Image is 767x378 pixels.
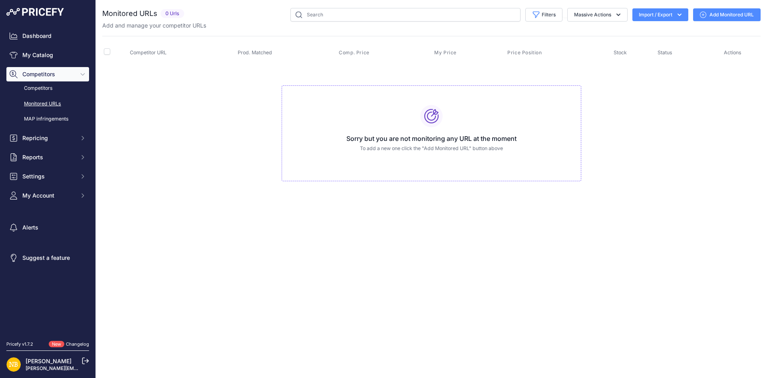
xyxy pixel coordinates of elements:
button: Price Position [507,49,543,56]
a: Dashboard [6,29,89,43]
p: To add a new one click the "Add Monitored URL" button above [288,145,574,152]
span: Price Position [507,49,542,56]
input: Search [290,8,521,22]
span: Status [658,49,672,55]
span: Settings [22,172,75,180]
button: My Price [434,49,458,56]
button: Settings [6,169,89,184]
span: Reports [22,153,75,161]
span: Comp. Price [339,49,370,56]
button: Filters [525,8,562,22]
a: [PERSON_NAME][EMAIL_ADDRESS][DOMAIN_NAME] [26,365,149,371]
h3: Sorry but you are not monitoring any URL at the moment [288,134,574,143]
img: Pricefy Logo [6,8,64,16]
a: Add Monitored URL [693,8,761,21]
a: MAP infringements [6,112,89,126]
span: Actions [724,49,741,55]
span: 0 Urls [161,9,184,18]
span: Repricing [22,134,75,142]
span: My Price [434,49,457,56]
a: Changelog [66,341,89,347]
span: Competitor URL [130,49,167,55]
button: Reports [6,150,89,164]
a: Monitored URLs [6,97,89,111]
a: Alerts [6,220,89,235]
button: Comp. Price [339,49,371,56]
button: Repricing [6,131,89,145]
button: My Account [6,188,89,203]
span: My Account [22,192,75,200]
a: Competitors [6,81,89,95]
a: [PERSON_NAME] [26,358,72,364]
button: Massive Actions [567,8,628,22]
span: Competitors [22,70,75,78]
div: Pricefy v1.7.2 [6,341,33,348]
button: Competitors [6,67,89,81]
span: Stock [614,49,627,55]
button: Import / Export [632,8,688,21]
h2: Monitored URLs [102,8,157,19]
a: My Catalog [6,48,89,62]
a: Suggest a feature [6,251,89,265]
span: Prod. Matched [238,49,272,55]
span: New [49,341,64,348]
nav: Sidebar [6,29,89,331]
p: Add and manage your competitor URLs [102,22,206,30]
